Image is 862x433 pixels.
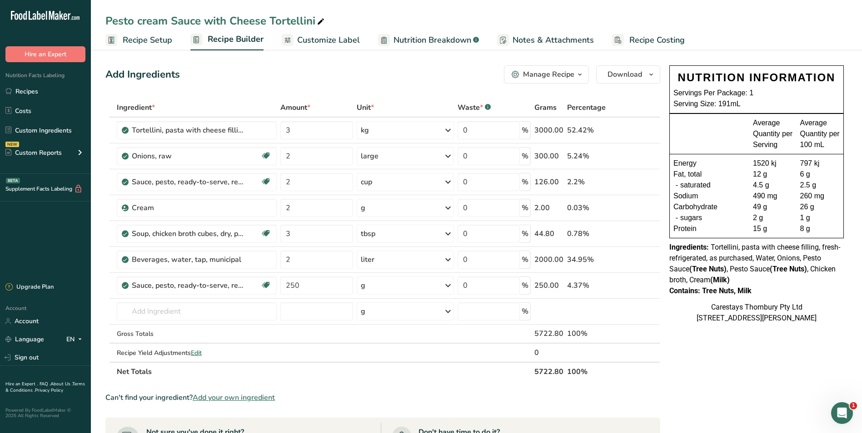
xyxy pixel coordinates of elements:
span: Fat, total [673,169,702,180]
div: 2.5 g [800,180,840,191]
div: Sauce, pesto, ready-to-serve, refrigerated [132,177,245,187]
div: 52.42% [567,125,617,136]
a: Recipe Costing [612,30,685,50]
span: Unit [357,102,374,113]
div: Manage Recipe [523,69,574,80]
span: Nutrition Breakdown [394,34,471,46]
span: Recipe Costing [629,34,685,46]
span: Download [608,69,642,80]
div: Powered By FoodLabelMaker © 2025 All Rights Reserved [5,408,85,418]
div: 2.2% [567,177,617,187]
div: Soup, chicken broth cubes, dry, prepared with water [132,228,245,239]
div: 0 [534,347,563,358]
th: 100% [565,362,619,381]
span: Add your own ingredient [193,392,275,403]
div: large [361,151,379,162]
div: Carestays Thornbury Pty Ltd [STREET_ADDRESS][PERSON_NAME] [669,302,844,324]
span: Edit [191,349,202,357]
span: Percentage [567,102,606,113]
span: Recipe Setup [123,34,172,46]
th: 5722.80 [533,362,565,381]
div: Onions, raw [132,151,245,162]
div: 260 mg [800,191,840,202]
div: - [673,180,680,191]
a: Privacy Policy [35,387,63,394]
div: - [673,212,680,223]
div: Sauce, pesto, ready-to-serve, refrigerated [132,280,245,291]
div: 49 g [753,202,793,212]
div: 0.78% [567,228,617,239]
div: Tortellini, pasta with cheese filling, fresh-refrigerated, as purchased [132,125,245,136]
span: Recipe Builder [208,33,264,45]
div: 26 g [800,202,840,212]
span: Ingredient [117,102,155,113]
div: 2 g [753,212,793,223]
span: Energy [673,158,697,169]
b: (Tree Nuts) [770,265,807,273]
div: 4.37% [567,280,617,291]
div: g [361,280,365,291]
div: 490 mg [753,191,793,202]
div: g [361,306,365,317]
div: Cream [132,202,245,213]
div: EN [66,334,85,345]
div: Gross Totals [117,329,277,339]
div: g [361,202,365,213]
div: Average Quantity per 100 mL [800,118,840,150]
div: 15 g [753,223,793,234]
div: 1 g [800,212,840,223]
div: BETA [6,178,20,183]
div: 5722.80 [534,328,563,339]
div: Serving Size: 191mL [673,98,840,109]
div: 100% [567,328,617,339]
div: kg [361,125,369,136]
a: FAQ . [40,381,50,387]
span: saturated [680,180,711,191]
span: Ingredients: [669,243,709,251]
div: 3000.00 [534,125,563,136]
div: Upgrade Plan [5,283,54,292]
div: Contains: Tree Nuts, Milk [669,285,844,296]
span: Notes & Attachments [513,34,594,46]
span: Carbohydrate [673,202,718,212]
b: (Tree Nuts) [689,265,727,273]
div: 5.24% [567,151,617,162]
span: Tortellini, pasta with cheese filling, fresh-refrigerated, as purchased, Water, Onions, Pesto Sau... [669,243,840,284]
div: NUTRITION INFORMATION [673,69,840,86]
div: 797 kj [800,158,840,169]
span: Protein [673,223,697,234]
div: 1520 kj [753,158,793,169]
div: Waste [458,102,491,113]
div: cup [361,177,372,187]
div: 300.00 [534,151,563,162]
span: Customize Label [297,34,360,46]
div: Beverages, water, tap, municipal [132,254,245,265]
span: Amount [280,102,310,113]
div: 8 g [800,223,840,234]
div: Add Ingredients [105,67,180,82]
span: sugars [680,212,702,223]
a: Notes & Attachments [497,30,594,50]
div: Can't find your ingredient? [105,392,660,403]
div: liter [361,254,374,265]
a: Hire an Expert . [5,381,38,387]
span: Sodium [673,191,698,202]
input: Add Ingredient [117,302,277,320]
a: About Us . [50,381,72,387]
a: Language [5,331,44,347]
div: 44.80 [534,228,563,239]
div: Custom Reports [5,148,62,157]
div: Pesto cream Sauce with Cheese Tortellini [105,13,326,29]
button: Hire an Expert [5,46,85,62]
iframe: Intercom live chat [831,402,853,424]
div: 2.00 [534,202,563,213]
a: Recipe Builder [190,29,264,51]
button: Download [596,65,660,84]
a: Terms & Conditions . [5,381,85,394]
div: Recipe Yield Adjustments [117,348,277,358]
div: 12 g [753,169,793,180]
div: 6 g [800,169,840,180]
div: 250.00 [534,280,563,291]
div: NEW [5,142,19,147]
b: (Milk) [710,276,730,284]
